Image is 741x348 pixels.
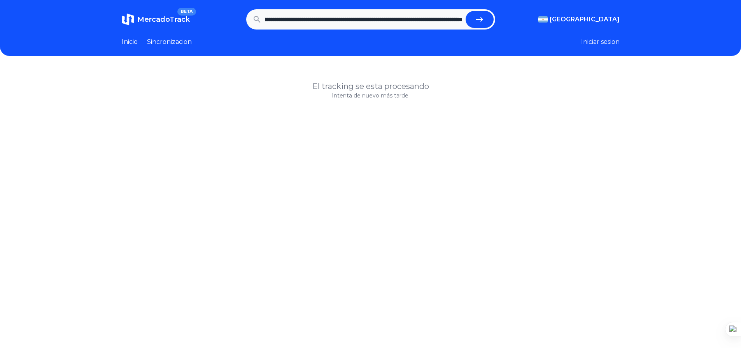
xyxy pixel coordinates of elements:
img: MercadoTrack [122,13,134,26]
button: [GEOGRAPHIC_DATA] [538,15,620,24]
a: Inicio [122,37,138,47]
a: MercadoTrackBETA [122,13,190,26]
h1: El tracking se esta procesando [122,81,620,92]
span: [GEOGRAPHIC_DATA] [550,15,620,24]
p: Intenta de nuevo más tarde. [122,92,620,99]
button: Iniciar sesion [581,37,620,47]
img: Argentina [538,16,548,23]
a: Sincronizacion [147,37,192,47]
span: MercadoTrack [137,15,190,24]
span: BETA [177,8,196,16]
